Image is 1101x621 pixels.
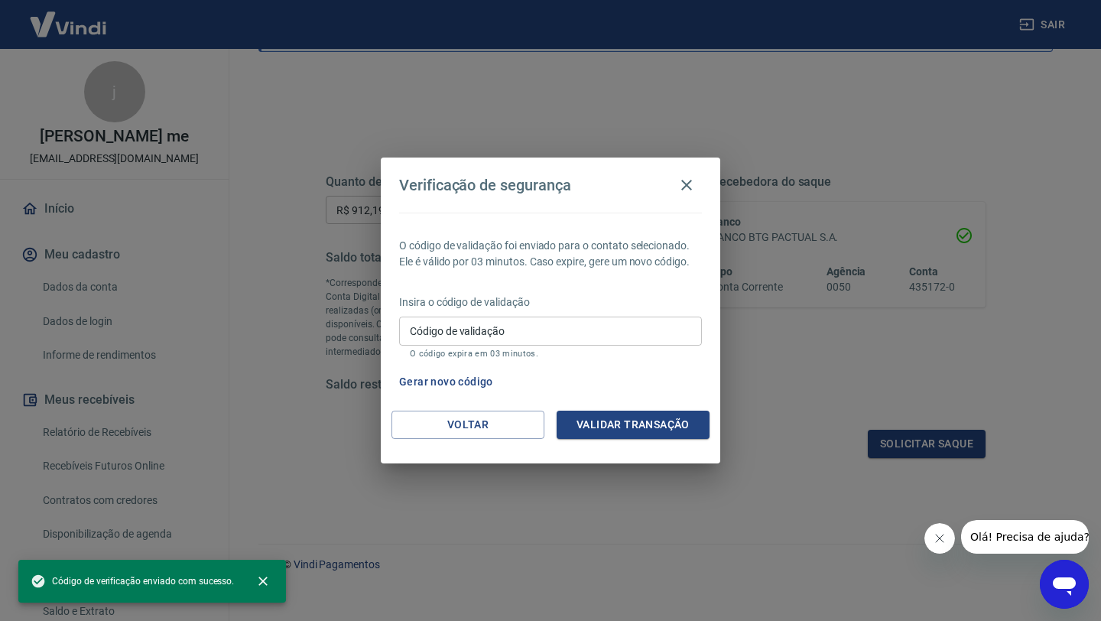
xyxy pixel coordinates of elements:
[399,294,702,310] p: Insira o código de validação
[9,11,128,23] span: Olá! Precisa de ajuda?
[391,411,544,439] button: Voltar
[31,574,234,589] span: Código de verificação enviado com sucesso.
[410,349,691,359] p: O código expira em 03 minutos.
[961,520,1089,554] iframe: Mensagem da empresa
[393,368,499,396] button: Gerar novo código
[399,176,571,194] h4: Verificação de segurança
[246,564,280,598] button: close
[557,411,710,439] button: Validar transação
[399,238,702,270] p: O código de validação foi enviado para o contato selecionado. Ele é válido por 03 minutos. Caso e...
[1040,560,1089,609] iframe: Botão para abrir a janela de mensagens
[924,523,955,554] iframe: Fechar mensagem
